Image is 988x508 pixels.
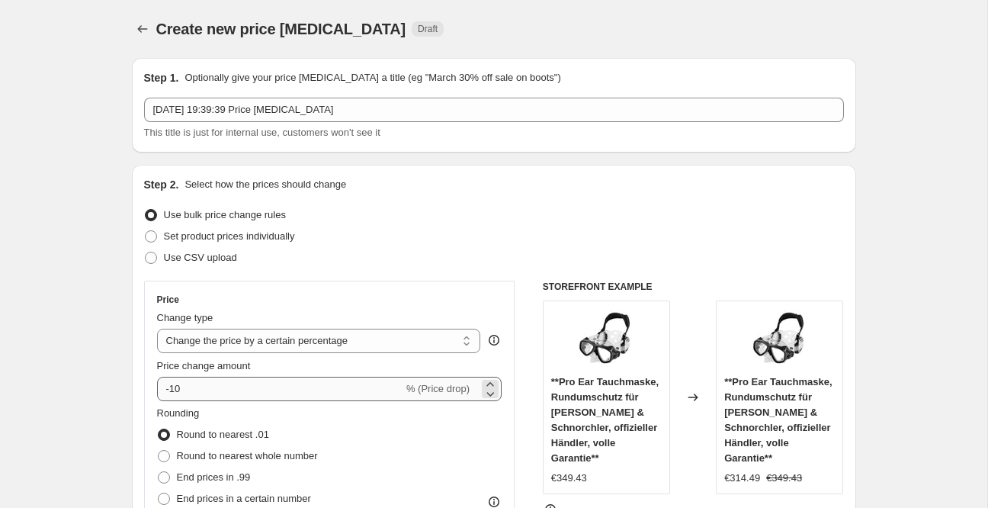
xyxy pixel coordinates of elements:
[551,471,587,486] div: €349.43
[177,450,318,461] span: Round to nearest whole number
[418,23,438,35] span: Draft
[157,360,251,371] span: Price change amount
[766,471,802,486] strike: €349.43
[157,312,213,323] span: Change type
[177,471,251,483] span: End prices in .99
[157,294,179,306] h3: Price
[144,177,179,192] h2: Step 2.
[132,18,153,40] button: Price change jobs
[184,70,560,85] p: Optionally give your price [MEDICAL_DATA] a title (eg "March 30% off sale on boots")
[156,21,406,37] span: Create new price [MEDICAL_DATA]
[157,407,200,419] span: Rounding
[144,98,844,122] input: 30% off holiday sale
[486,333,502,348] div: help
[164,230,295,242] span: Set product prices individually
[576,309,637,370] img: 712qxpYE6YL_80x.jpg
[144,70,179,85] h2: Step 1.
[164,252,237,263] span: Use CSV upload
[551,376,659,464] span: **Pro Ear Tauchmaske, Rundumschutz für [PERSON_NAME] & Schnorchler, offizieller Händler, volle Ga...
[724,376,832,464] span: **Pro Ear Tauchmaske, Rundumschutz für [PERSON_NAME] & Schnorchler, offizieller Händler, volle Ga...
[543,281,844,293] h6: STOREFRONT EXAMPLE
[164,209,286,220] span: Use bulk price change rules
[406,383,470,394] span: % (Price drop)
[184,177,346,192] p: Select how the prices should change
[157,377,403,401] input: -15
[144,127,380,138] span: This title is just for internal use, customers won't see it
[724,471,760,486] div: €314.49
[177,493,311,504] span: End prices in a certain number
[177,429,269,440] span: Round to nearest .01
[749,309,810,370] img: 712qxpYE6YL_80x.jpg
